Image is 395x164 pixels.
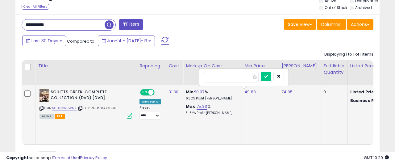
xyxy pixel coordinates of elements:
p: 31.84% Profit [PERSON_NAME] [186,111,237,115]
p: 6.32% Profit [PERSON_NAME] [186,96,237,101]
a: 31.30 [168,89,178,95]
b: Listed Price: [350,89,378,95]
div: ASIN: [39,89,132,118]
th: The percentage added to the cost of goods (COGS) that forms the calculator for Min & Max prices. [183,60,242,85]
a: 49.89 [244,89,256,95]
div: % [186,89,237,101]
div: Fulfillable Quantity [323,63,345,76]
span: Compared to: [67,38,95,44]
span: 2025-08-13 10:29 GMT [364,155,389,161]
button: Columns [317,19,346,30]
div: Displaying 1 to 1 of 1 items [324,52,373,57]
div: seller snap | | [6,155,107,161]
a: B08H6RVWNK [52,106,77,111]
span: Columns [321,21,340,27]
div: 9 [323,89,343,95]
label: Out of Stock [325,5,347,10]
a: 74.05 [281,89,293,95]
b: Min: [186,89,195,95]
button: Jun-14 - [DATE]-13 [98,36,155,46]
span: | SKU: PA-PLXG-C6HP [77,106,116,111]
div: Title [38,63,134,69]
span: FBA [55,114,65,119]
div: Cost [168,63,181,69]
div: Clear All Filters [22,4,49,10]
a: 10.07 [195,89,205,95]
div: Amazon AI [139,99,161,104]
img: 51BPsuwpBwL._SL40_.jpg [39,89,49,102]
b: SCHITTS CREEK-COMPLETE COLLECTION (DVD) [DVD] [51,89,126,102]
a: Terms of Use [53,155,79,161]
div: Min Price [244,63,276,69]
span: All listings currently available for purchase on Amazon [39,114,54,119]
b: Max: [186,103,197,109]
div: [PERSON_NAME] [281,63,318,69]
button: Filters [119,19,143,30]
strong: Copyright [6,155,29,161]
div: % [186,104,237,115]
a: Privacy Policy [80,155,107,161]
span: Jun-14 - [DATE]-13 [107,38,147,44]
label: Archived [355,5,372,10]
div: Preset: [139,106,161,120]
div: Markup on Cost [186,63,239,69]
button: Actions [347,19,373,30]
div: Repricing [139,63,163,69]
span: Last 30 Days [31,38,58,44]
span: ON [141,90,148,95]
a: 75.33 [197,103,207,110]
b: Business Price: [350,98,384,103]
button: Last 30 Days [22,36,66,46]
span: OFF [154,90,164,95]
button: Save View [284,19,316,30]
